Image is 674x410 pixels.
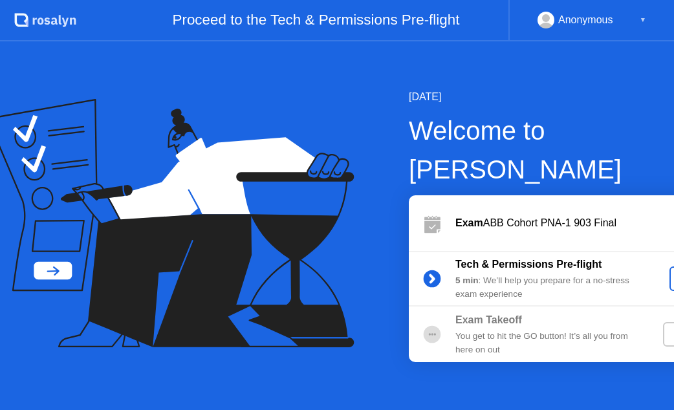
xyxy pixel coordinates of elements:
[455,314,522,325] b: Exam Takeoff
[455,275,479,285] b: 5 min
[455,274,642,301] div: : We’ll help you prepare for a no-stress exam experience
[455,259,602,270] b: Tech & Permissions Pre-flight
[455,330,642,356] div: You get to hit the GO button! It’s all you from here on out
[558,12,613,28] div: Anonymous
[640,12,646,28] div: ▼
[455,217,483,228] b: Exam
